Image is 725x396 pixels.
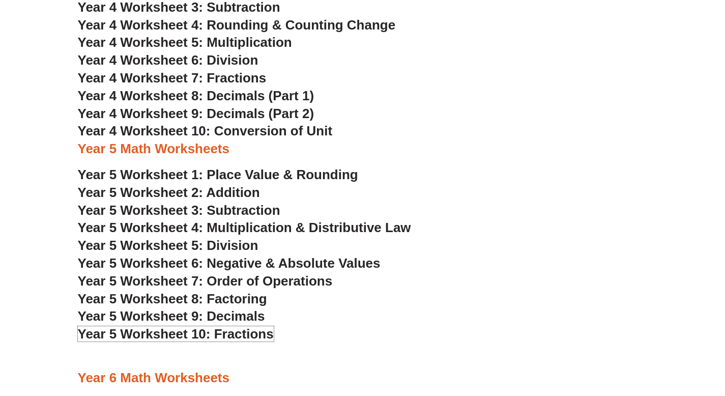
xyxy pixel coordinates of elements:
[78,370,648,387] h3: Year 6 Math Worksheets
[78,238,258,253] a: Year 5 Worksheet 5: Division
[78,123,333,138] a: Year 4 Worksheet 10: Conversion of Unit
[78,256,381,271] a: Year 5 Worksheet 6: Negative & Absolute Values
[78,140,648,158] h3: Year 5 Math Worksheets
[550,281,725,396] iframe: Chat Widget
[78,291,267,306] a: Year 5 Worksheet 8: Factoring
[78,203,280,218] a: Year 5 Worksheet 3: Subtraction
[78,52,258,68] a: Year 4 Worksheet 6: Division
[78,273,333,289] a: Year 5 Worksheet 7: Order of Operations
[78,70,267,86] a: Year 4 Worksheet 7: Fractions
[78,35,292,50] a: Year 4 Worksheet 5: Multiplication
[78,220,411,235] a: Year 5 Worksheet 4: Multiplication & Distributive Law
[78,106,314,121] a: Year 4 Worksheet 9: Decimals (Part 2)
[78,308,265,324] a: Year 5 Worksheet 9: Decimals
[78,185,260,200] a: Year 5 Worksheet 2: Addition
[78,17,396,33] a: Year 4 Worksheet 4: Rounding & Counting Change
[78,326,274,342] a: Year 5 Worksheet 10: Fractions
[78,88,314,103] a: Year 4 Worksheet 8: Decimals (Part 1)
[78,167,358,182] a: Year 5 Worksheet 1: Place Value & Rounding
